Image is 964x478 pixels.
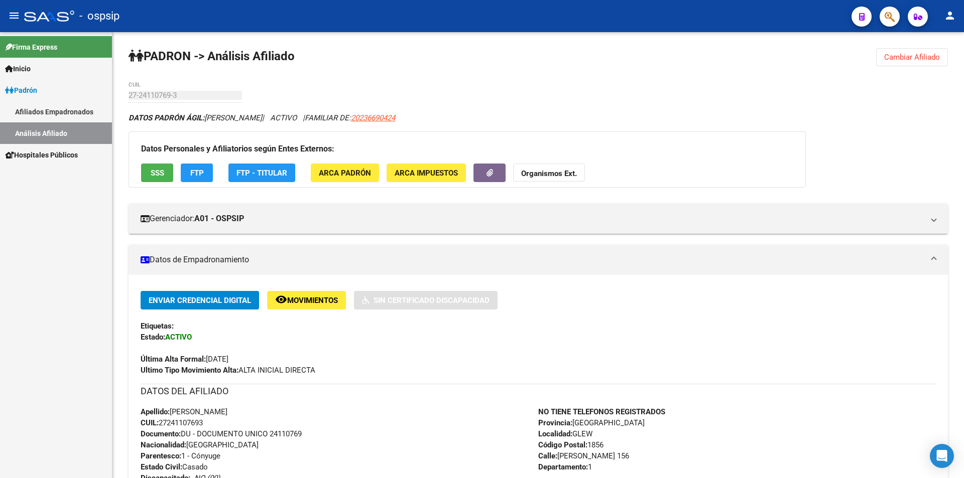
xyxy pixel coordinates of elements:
[141,142,793,156] h3: Datos Personales y Afiliatorios según Entes Externos:
[141,254,924,265] mat-panel-title: Datos de Empadronamiento
[141,462,182,471] strong: Estado Civil:
[141,451,181,460] strong: Parentesco:
[141,333,165,342] strong: Estado:
[141,418,203,427] span: 27241107693
[141,366,315,375] span: ALTA INICIAL DIRECTA
[141,429,302,438] span: DU - DOCUMENTO UNICO 24110769
[538,462,592,471] span: 1
[513,164,585,182] button: Organismos Ext.
[129,204,948,234] mat-expansion-panel-header: Gerenciador:A01 - OSPSIP
[8,10,20,22] mat-icon: menu
[129,245,948,275] mat-expansion-panel-header: Datos de Empadronamiento
[141,291,259,309] button: Enviar Credencial Digital
[129,113,204,122] strong: DATOS PADRÓN ÁGIL:
[141,355,206,364] strong: Última Alta Formal:
[538,429,572,438] strong: Localidad:
[141,440,259,449] span: [GEOGRAPHIC_DATA]
[5,63,31,74] span: Inicio
[395,169,458,178] span: ARCA Impuestos
[538,418,572,427] strong: Provincia:
[79,5,119,27] span: - ospsip
[305,113,395,122] span: FAMILIAR DE:
[319,169,371,178] span: ARCA Padrón
[538,451,629,460] span: [PERSON_NAME] 156
[5,149,78,161] span: Hospitales Públicos
[930,444,954,468] div: Open Intercom Messenger
[374,296,490,305] span: Sin Certificado Discapacidad
[141,462,208,471] span: Casado
[141,407,170,416] strong: Apellido:
[141,322,174,331] strong: Etiquetas:
[236,169,287,178] span: FTP - Titular
[228,164,295,182] button: FTP - Titular
[129,113,395,122] i: | ACTIVO |
[538,418,645,427] span: [GEOGRAPHIC_DATA]
[311,164,379,182] button: ARCA Padrón
[141,418,159,427] strong: CUIL:
[538,451,557,460] strong: Calle:
[141,451,220,460] span: 1 - Cónyuge
[141,407,227,416] span: [PERSON_NAME]
[354,291,498,309] button: Sin Certificado Discapacidad
[181,164,213,182] button: FTP
[884,53,940,62] span: Cambiar Afiliado
[538,429,592,438] span: GLEW
[141,440,186,449] strong: Nacionalidad:
[5,42,57,53] span: Firma Express
[387,164,466,182] button: ARCA Impuestos
[538,440,587,449] strong: Código Postal:
[141,366,238,375] strong: Ultimo Tipo Movimiento Alta:
[538,462,588,471] strong: Departamento:
[538,440,604,449] span: 1856
[267,291,346,309] button: Movimientos
[129,49,295,63] strong: PADRON -> Análisis Afiliado
[141,213,924,224] mat-panel-title: Gerenciador:
[129,113,262,122] span: [PERSON_NAME]
[521,169,577,178] strong: Organismos Ext.
[5,85,37,96] span: Padrón
[141,384,936,398] h3: DATOS DEL AFILIADO
[538,407,665,416] strong: NO TIENE TELEFONOS REGISTRADOS
[194,213,244,224] strong: A01 - OSPSIP
[190,169,204,178] span: FTP
[275,293,287,305] mat-icon: remove_red_eye
[141,429,181,438] strong: Documento:
[165,333,192,342] strong: ACTIVO
[149,296,251,305] span: Enviar Credencial Digital
[944,10,956,22] mat-icon: person
[287,296,338,305] span: Movimientos
[141,355,228,364] span: [DATE]
[876,48,948,66] button: Cambiar Afiliado
[141,164,173,182] button: SSS
[151,169,164,178] span: SSS
[351,113,395,122] span: 20236690424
